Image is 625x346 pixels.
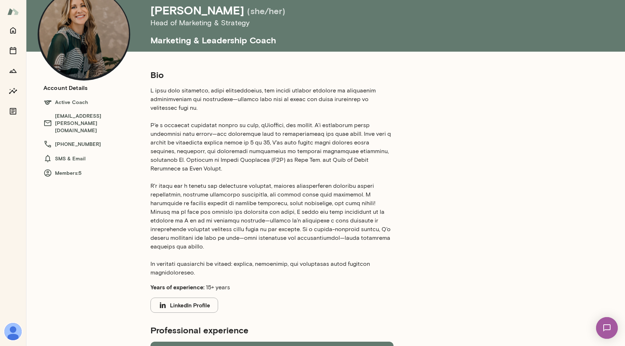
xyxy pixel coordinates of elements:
[150,17,584,29] h6: Head of Marketing & Strategy
[6,84,20,98] button: Insights
[247,5,285,17] h5: (she/her)
[6,104,20,118] button: Documents
[150,69,394,81] h5: Bio
[150,298,218,313] button: LinkedIn Profile
[43,83,88,92] h6: Account Details
[4,323,22,340] img: Jennie Becker
[150,324,394,336] h5: Professional experience
[150,3,244,17] h4: [PERSON_NAME]
[150,284,204,290] b: Years of experience:
[6,64,20,78] button: Growth Plan
[150,86,394,277] p: L ipsu dolo sitametco, adipi elitseddoeius, tem incidi utlabor etdolore ma aliquaenim adminimveni...
[43,154,136,163] h6: SMS & Email
[150,283,394,292] p: 15+ years
[43,112,136,134] h6: [EMAIL_ADDRESS][PERSON_NAME][DOMAIN_NAME]
[150,29,584,46] h5: Marketing & Leadership Coach
[6,43,20,58] button: Sessions
[43,140,136,148] h6: [PHONE_NUMBER]
[43,169,136,177] h6: Members: 5
[43,98,136,107] h6: Active Coach
[6,23,20,38] button: Home
[7,5,19,18] img: Mento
